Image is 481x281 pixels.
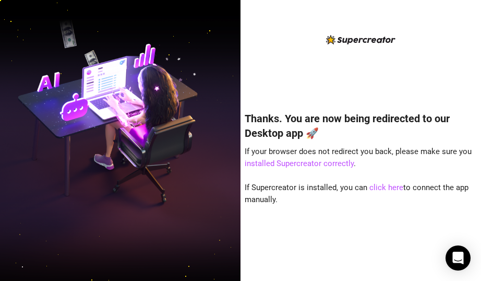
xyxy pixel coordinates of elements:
span: If your browser does not redirect you back, please make sure you . [245,147,472,169]
h4: Thanks. You are now being redirected to our Desktop app 🚀 [245,111,477,140]
a: click here [369,183,403,192]
div: Open Intercom Messenger [446,245,471,271]
img: logo-BBDzfeDw.svg [326,35,395,44]
span: If Supercreator is installed, you can to connect the app manually. [245,183,468,205]
a: installed Supercreator correctly [245,159,354,168]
